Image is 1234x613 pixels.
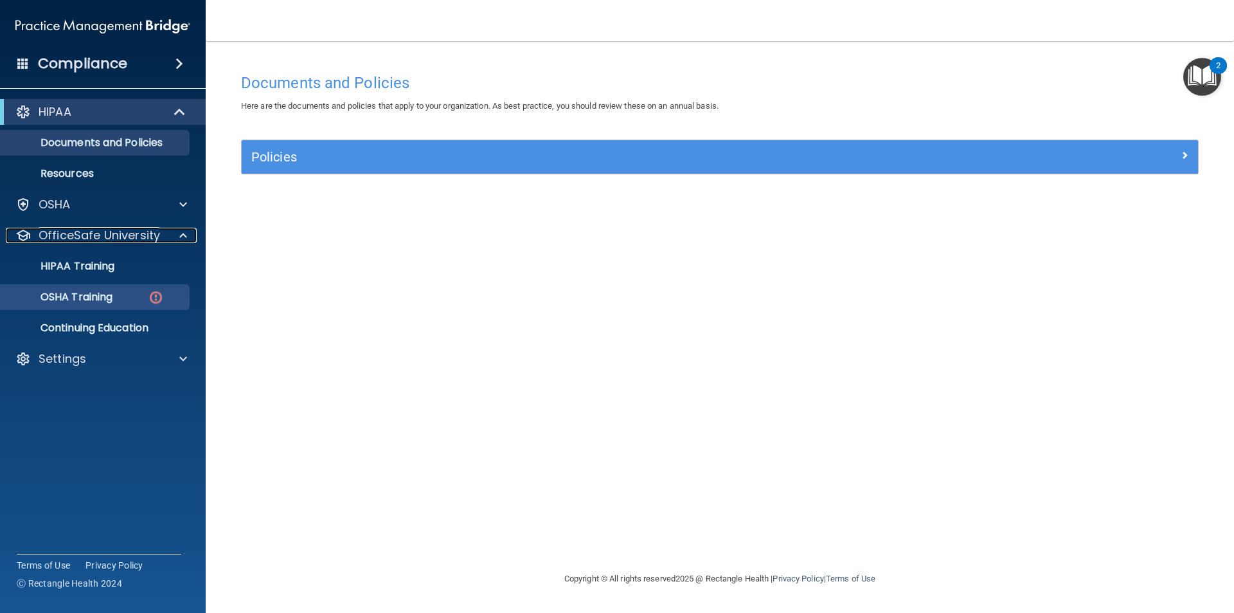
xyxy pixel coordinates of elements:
[15,104,186,120] a: HIPAA
[251,147,1188,167] a: Policies
[15,228,187,243] a: OfficeSafe University
[241,75,1199,91] h4: Documents and Policies
[8,167,184,180] p: Resources
[17,577,122,590] span: Ⓒ Rectangle Health 2024
[15,351,187,367] a: Settings
[241,101,719,111] span: Here are the documents and policies that apply to your organization. As best practice, you should...
[39,197,71,212] p: OSHA
[251,150,949,164] h5: Policies
[38,55,127,73] h4: Compliance
[148,289,164,306] img: danger-circle.6113f641.png
[485,558,954,599] div: Copyright © All rights reserved 2025 @ Rectangle Health | |
[8,322,184,334] p: Continuing Education
[15,14,190,39] img: PMB logo
[8,260,114,273] p: HIPAA Training
[15,197,187,212] a: OSHA
[8,136,184,149] p: Documents and Policies
[1216,66,1221,82] div: 2
[39,228,160,243] p: OfficeSafe University
[826,574,875,583] a: Terms of Use
[17,559,70,572] a: Terms of Use
[39,104,71,120] p: HIPAA
[85,559,143,572] a: Privacy Policy
[773,574,823,583] a: Privacy Policy
[1010,522,1219,573] iframe: Drift Widget Chat Controller
[39,351,86,367] p: Settings
[8,291,112,304] p: OSHA Training
[1183,58,1221,96] button: Open Resource Center, 2 new notifications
